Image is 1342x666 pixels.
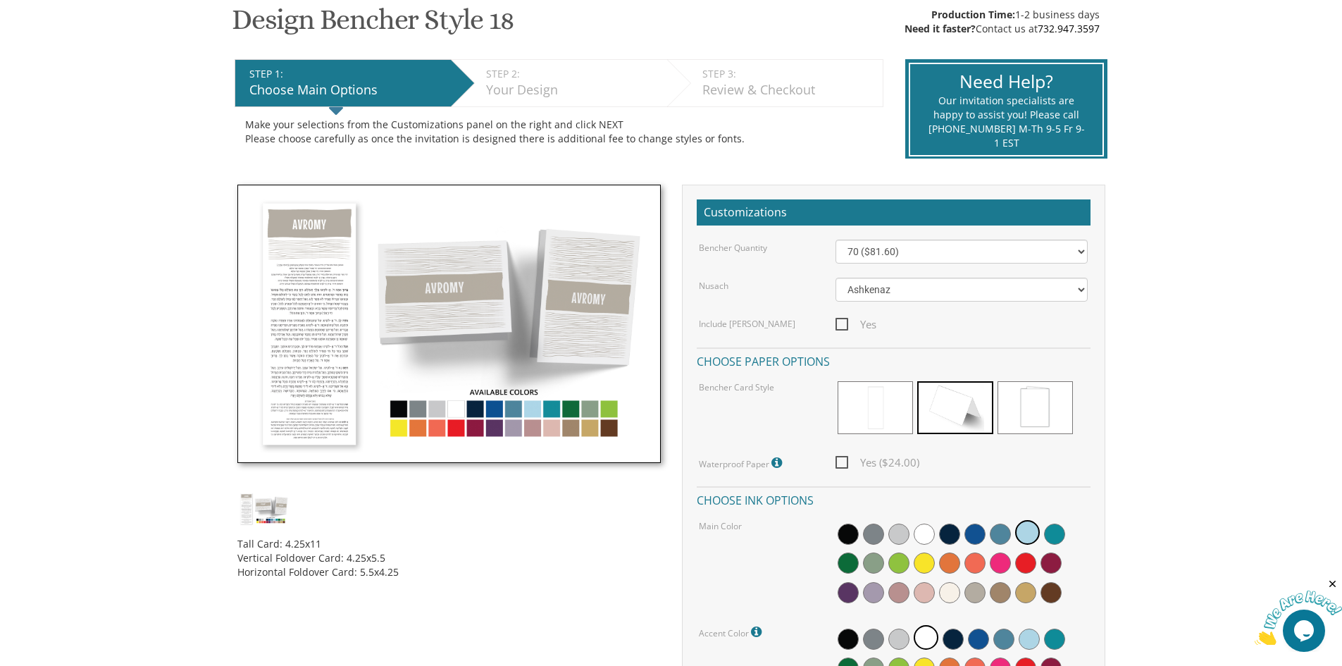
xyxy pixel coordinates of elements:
[699,242,767,254] label: Bencher Quantity
[232,4,514,46] h1: Design Bencher Style 18
[835,454,919,471] span: Yes ($24.00)
[249,67,444,81] div: STEP 1:
[245,118,873,146] div: Make your selections from the Customizations panel on the right and click NEXT Please choose care...
[905,22,976,35] span: Need it faster?
[699,623,765,641] label: Accent Color
[699,381,774,393] label: Bencher Card Style
[699,454,785,472] label: Waterproof Paper
[486,67,660,81] div: STEP 2:
[237,526,661,579] div: Tall Card: 4.25x11 Vertical Foldover Card: 4.25x5.5 Horizontal Foldover Card: 5.5x4.25
[697,486,1091,511] h4: Choose ink options
[697,347,1091,372] h4: Choose paper options
[928,69,1085,94] div: Need Help?
[486,81,660,99] div: Your Design
[237,491,290,526] img: dc_style18.jpg
[697,199,1091,226] h2: Customizations
[699,280,728,292] label: Nusach
[928,94,1085,150] div: Our invitation specialists are happy to assist you! Please call [PHONE_NUMBER] M-Th 9-5 Fr 9-1 EST
[905,8,1100,36] div: 1-2 business days Contact us at
[1255,578,1342,645] iframe: chat widget
[1038,22,1100,35] a: 732.947.3597
[835,316,876,333] span: Yes
[931,8,1015,21] span: Production Time:
[702,67,876,81] div: STEP 3:
[237,185,661,464] img: dc_style18.jpg
[699,520,742,532] label: Main Color
[249,81,444,99] div: Choose Main Options
[699,318,795,330] label: Include [PERSON_NAME]
[702,81,876,99] div: Review & Checkout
